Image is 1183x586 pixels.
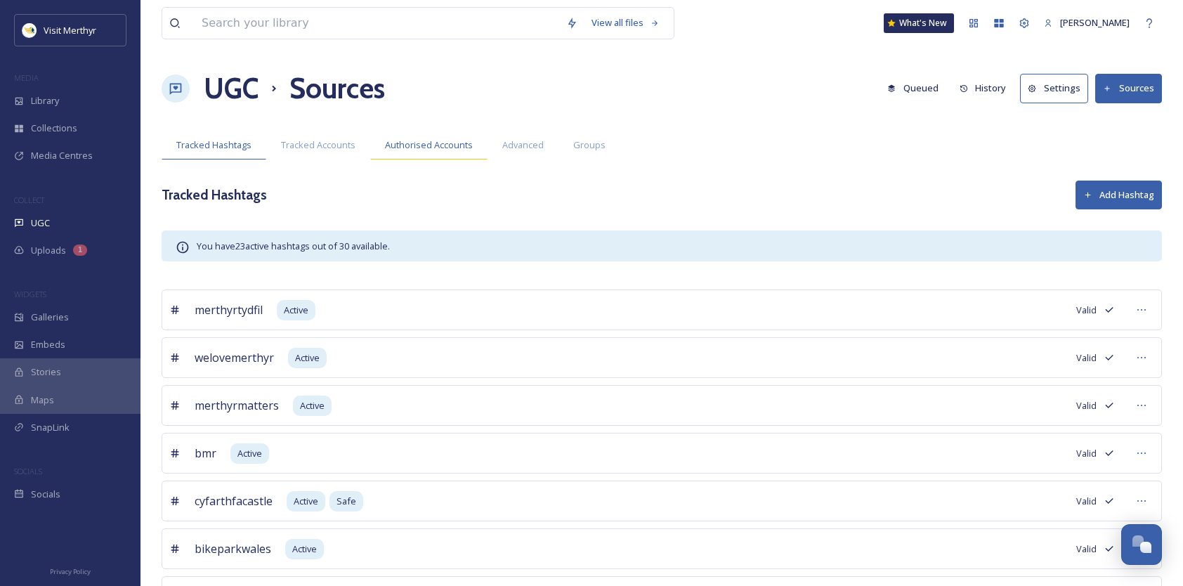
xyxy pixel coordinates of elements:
button: Queued [880,74,946,102]
a: View all files [584,9,667,37]
div: 1 [73,245,87,256]
span: [PERSON_NAME] [1060,16,1130,29]
span: Privacy Policy [50,567,91,576]
span: SOCIALS [14,466,42,476]
button: Settings [1020,74,1088,103]
span: Embeds [31,338,65,351]
span: Authorised Accounts [385,138,473,152]
button: Open Chat [1121,524,1162,565]
span: Advanced [502,138,544,152]
span: Valid [1076,399,1097,412]
span: Safe [336,495,356,508]
span: SnapLink [31,421,70,434]
a: UGC [204,67,259,110]
span: Valid [1076,304,1097,317]
span: You have 23 active hashtags out of 30 available. [197,240,390,252]
span: Media Centres [31,149,93,162]
span: welovemerthyr [195,349,274,366]
a: History [953,74,1021,102]
span: Valid [1076,351,1097,365]
span: WIDGETS [14,289,46,299]
a: [PERSON_NAME] [1037,9,1137,37]
h1: Sources [289,67,385,110]
span: Collections [31,122,77,135]
span: Galleries [31,311,69,324]
span: Active [237,447,262,460]
span: Library [31,94,59,108]
span: merthyrtydfil [195,301,263,318]
span: bikeparkwales [195,540,271,557]
span: cyfarthfacastle [195,493,273,509]
span: Valid [1076,495,1097,508]
span: merthyrmatters [195,397,279,414]
a: Privacy Policy [50,562,91,579]
span: Visit Merthyr [44,24,96,37]
span: Stories [31,365,61,379]
span: Active [292,542,317,556]
button: Add Hashtag [1076,181,1162,209]
h3: Tracked Hashtags [162,185,267,205]
span: Tracked Accounts [281,138,355,152]
span: Valid [1076,447,1097,460]
span: Valid [1076,542,1097,556]
span: MEDIA [14,72,39,83]
a: Queued [880,74,953,102]
span: UGC [31,216,50,230]
span: Uploads [31,244,66,257]
button: History [953,74,1014,102]
span: Tracked Hashtags [176,138,251,152]
a: Settings [1020,74,1095,103]
a: What's New [884,13,954,33]
span: COLLECT [14,195,44,205]
img: download.jpeg [22,23,37,37]
span: Socials [31,488,60,501]
span: bmr [195,445,216,462]
button: Sources [1095,74,1162,103]
span: Active [294,495,318,508]
span: Active [284,304,308,317]
span: Active [300,399,325,412]
span: Active [295,351,320,365]
span: Groups [573,138,606,152]
input: Search your library [195,8,559,39]
span: Maps [31,393,54,407]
